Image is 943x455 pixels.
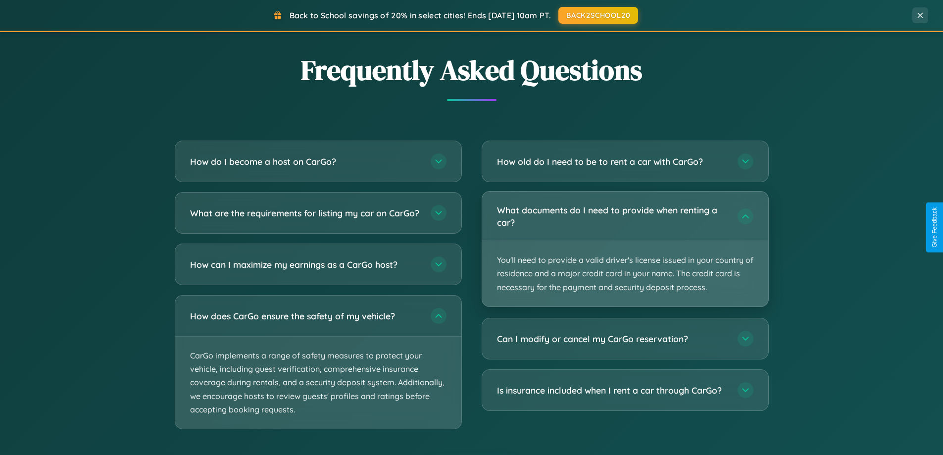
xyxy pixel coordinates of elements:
[290,10,551,20] span: Back to School savings of 20% in select cities! Ends [DATE] 10am PT.
[190,155,421,168] h3: How do I become a host on CarGo?
[482,241,768,306] p: You'll need to provide a valid driver's license issued in your country of residence and a major c...
[497,204,728,228] h3: What documents do I need to provide when renting a car?
[190,310,421,322] h3: How does CarGo ensure the safety of my vehicle?
[497,155,728,168] h3: How old do I need to be to rent a car with CarGo?
[931,207,938,248] div: Give Feedback
[497,384,728,397] h3: Is insurance included when I rent a car through CarGo?
[558,7,638,24] button: BACK2SCHOOL20
[175,337,461,429] p: CarGo implements a range of safety measures to protect your vehicle, including guest verification...
[190,207,421,219] h3: What are the requirements for listing my car on CarGo?
[190,258,421,271] h3: How can I maximize my earnings as a CarGo host?
[497,333,728,345] h3: Can I modify or cancel my CarGo reservation?
[175,51,769,89] h2: Frequently Asked Questions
